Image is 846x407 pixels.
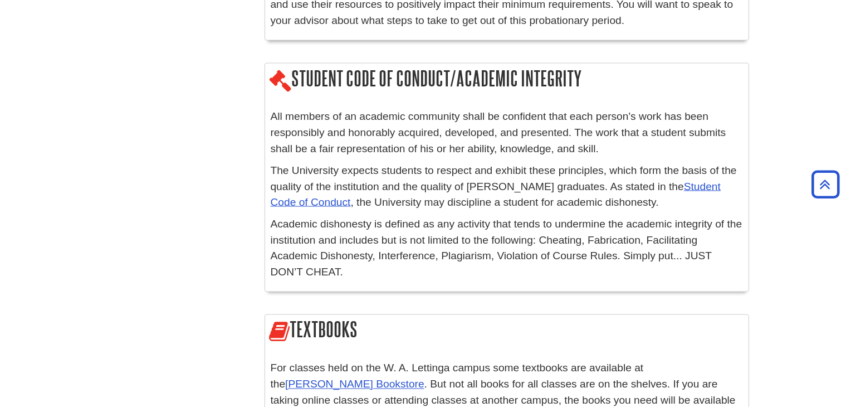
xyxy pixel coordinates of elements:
[808,177,843,192] a: Back to Top
[271,109,743,157] p: All members of an academic community shall be confident that each person's work has been responsi...
[271,216,743,280] p: Academic dishonesty is defined as any activity that tends to undermine the academic integrity of ...
[265,64,749,95] h2: Student Code of Conduct/Academic Integrity
[265,315,749,347] h2: Textbooks
[285,379,424,390] a: [PERSON_NAME] Bookstore
[271,163,743,211] p: The University expects students to respect and exhibit these principles, which form the basis of ...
